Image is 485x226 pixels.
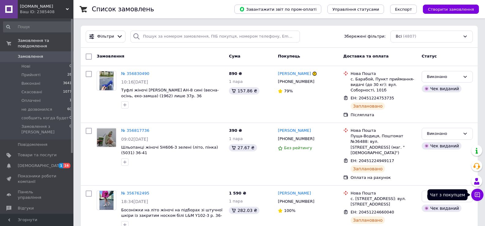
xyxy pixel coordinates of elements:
span: ЕН: 20451224753735 [351,96,394,100]
div: Чат з покупцем [427,189,468,200]
span: Завантажити звіт по пром-оплаті [239,6,316,12]
span: Товари та послуги [18,152,57,158]
span: 18:34[DATE] [121,199,148,204]
span: [PHONE_NUMBER] [278,79,314,84]
div: Виконано [427,131,460,137]
span: 0 [69,115,72,121]
span: Виконані [21,81,40,86]
button: Управління статусами [327,5,384,14]
div: Заплановано [351,102,385,110]
button: Чат з покупцем [471,189,483,201]
span: Фільтри [97,34,114,39]
span: 3641 [63,81,72,86]
div: Пуща-Водиця, Поштомат №36488: вул. [STREET_ADDRESS] (маг. "[DEMOGRAPHIC_DATA]") [351,133,417,156]
span: Збережені фільтри: [344,34,386,39]
a: № 356762495 [121,191,149,195]
span: (4807) [403,34,416,39]
a: № 356830490 [121,71,149,76]
span: Замовлення [97,54,124,58]
div: Чек виданий [422,205,461,212]
span: Статус [422,54,437,58]
input: Пошук за номером замовлення, ПІБ покупця, номером телефону, Email, номером накладної [130,31,300,43]
span: Замовлення [18,54,43,59]
span: [PHONE_NUMBER] [278,136,314,141]
div: с. [STREET_ADDRESS]: вул. [STREET_ADDRESS] [351,196,417,207]
a: Створити замовлення [417,7,479,11]
span: 16 [63,163,70,168]
button: Створити замовлення [423,5,479,14]
span: 0 [69,124,72,135]
span: Покупець [278,54,300,58]
div: с. Барабой, Пункт приймання-видачі (до 30 кг): вул. Соборності, 101б [351,76,417,93]
div: Нова Пошта [351,191,417,196]
span: Доставка та оплата [343,54,389,58]
span: Створити замовлення [428,7,474,12]
span: Всі [396,34,402,39]
span: 0 [69,64,72,69]
span: Панель управління [18,189,57,200]
span: 1 590 ₴ [229,191,246,195]
span: Скасовані [21,89,42,95]
span: ЕН: 20451224949117 [351,158,394,163]
span: 100% [284,208,295,213]
span: ЕН: 20451224660040 [351,210,394,214]
span: 60 [67,107,72,112]
div: Нова Пошта [351,71,417,76]
span: 1 пара [229,136,243,141]
div: Заплановано [351,165,385,172]
img: Фото товару [97,128,116,147]
input: Пошук [3,21,72,32]
div: Нова Пошта [351,128,417,133]
a: Босоніжки на літо жіночі на підборах зі штучної шкіри із закритим носком білі L&M Y102-3 р. 36-40 37 [121,208,222,224]
div: 27.67 ₴ [229,144,257,151]
div: Виконано [427,193,460,200]
span: 1 пара [229,199,243,203]
span: Obuvv.km.ua [20,4,66,9]
div: Післяплата [351,112,417,118]
span: Оплачені [21,98,41,103]
span: Експорт [395,7,412,12]
span: Cума [229,54,240,58]
a: № 356817736 [121,128,149,133]
img: Фото товару [99,191,114,210]
span: [DEMOGRAPHIC_DATA] [18,163,63,169]
a: Фото товару [97,191,116,210]
span: 1077 [63,89,72,95]
div: Ваш ID: 2385408 [20,9,73,15]
a: [PERSON_NAME] [278,128,311,134]
div: 157.86 ₴ [229,87,259,94]
div: Виконано [427,74,460,80]
span: Замовлення з [PERSON_NAME] [21,124,69,135]
span: [PHONE_NUMBER] [278,199,314,204]
div: 282.03 ₴ [229,207,259,214]
button: Експорт [390,5,417,14]
a: Шльопанці жіночі 5H606-3 зелені (літо, пінка) (5031) 36-41 [121,145,218,155]
span: 1 [58,163,63,168]
span: 390 ₴ [229,128,242,133]
span: Нові [21,64,30,69]
h1: Список замовлень [92,6,154,13]
span: 10:16[DATE] [121,80,148,84]
a: Туфлі жіночі [PERSON_NAME] AH-8 сині (весна-осінь, еко-замша) (1962) лише 37р. 36 [121,88,219,98]
span: Без рейтингу [284,146,312,150]
span: Відгуки [18,206,34,211]
span: 28 [67,72,72,78]
a: [PERSON_NAME] [278,191,311,196]
button: Завантажити звіт по пром-оплаті [234,5,321,14]
span: Показники роботи компанії [18,173,57,184]
span: сообшить когда будет [21,115,69,121]
div: Оплата на рахунок [351,175,417,180]
span: Замовлення та повідомлення [18,38,73,49]
span: 1 [69,98,72,103]
a: [PERSON_NAME] [278,71,311,77]
span: Прийняті [21,72,40,78]
img: Фото товару [99,71,114,90]
span: не дозвонился [21,107,52,112]
a: Фото товару [97,71,116,91]
div: Чек виданий [422,142,461,150]
span: 79% [284,89,293,93]
div: Заплановано [351,217,385,224]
